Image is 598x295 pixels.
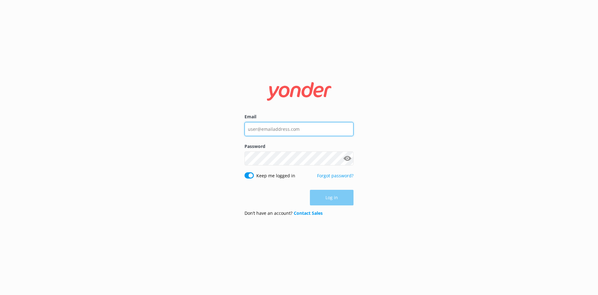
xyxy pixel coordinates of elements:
[244,143,354,150] label: Password
[294,210,323,216] a: Contact Sales
[317,173,354,179] a: Forgot password?
[244,210,323,217] p: Don’t have an account?
[256,172,295,179] label: Keep me logged in
[244,122,354,136] input: user@emailaddress.com
[341,152,354,165] button: Show password
[244,113,354,120] label: Email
